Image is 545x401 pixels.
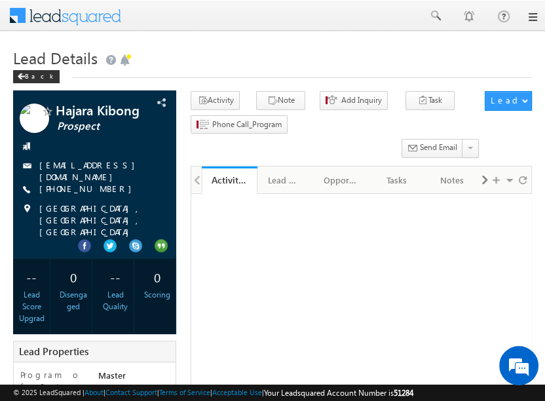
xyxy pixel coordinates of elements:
li: Lead Details [257,166,313,193]
div: Back [13,70,60,83]
div: Notes [436,172,469,188]
div: 0 [58,265,88,289]
span: Phone Call_Program [212,119,282,130]
button: Add Inquiry [320,91,388,110]
div: Disengaged [58,289,88,313]
a: Activity History [202,166,257,194]
div: Chat with us now [68,69,220,86]
button: Phone Call_Program [191,115,288,134]
span: Add Inquiry [341,94,382,106]
span: Lead Details [13,47,98,68]
button: Note [256,91,305,110]
a: Notes [425,166,481,194]
em: Start Chat [178,310,238,328]
li: Opportunities [313,166,369,193]
span: Lead Properties [19,345,88,358]
span: 51284 [394,388,413,398]
a: Lead Details [257,166,313,194]
div: -- [16,265,47,289]
div: Opportunities [324,172,357,188]
textarea: Type your message and hit 'Enter' [17,121,239,300]
button: Task [405,91,455,110]
li: Activity History [202,166,257,193]
a: Contact Support [105,388,157,396]
div: Tasks [379,172,413,188]
div: Lead Quality [100,289,130,313]
span: [GEOGRAPHIC_DATA], [GEOGRAPHIC_DATA], [GEOGRAPHIC_DATA] [39,202,167,238]
button: Activity [191,91,240,110]
span: © 2025 LeadSquared | | | | | [13,387,413,399]
img: Profile photo [20,104,49,138]
span: [PHONE_NUMBER] [39,183,138,196]
img: d_60004797649_company_0_60004797649 [22,69,55,86]
button: Send Email [402,139,463,158]
div: Scoring [142,289,172,301]
a: Opportunities [313,166,369,194]
a: Back [13,69,66,81]
div: Master [95,369,176,387]
div: Minimize live chat window [215,7,246,38]
div: Lead Details [268,172,301,188]
div: -- [100,265,130,289]
a: Tasks [369,166,424,194]
span: Send Email [420,142,457,153]
span: Your Leadsquared Account Number is [264,388,413,398]
div: 0 [142,265,172,289]
span: Hajara Kibong [56,104,153,117]
a: About [85,388,103,396]
a: [EMAIL_ADDRESS][DOMAIN_NAME] [39,159,141,182]
div: Lead Score Upgrad [16,289,47,324]
a: Acceptable Use [212,388,262,396]
a: Terms of Service [159,388,210,396]
span: Prospect [57,120,155,133]
button: Lead Actions [485,91,532,111]
div: Activity History [212,174,248,186]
